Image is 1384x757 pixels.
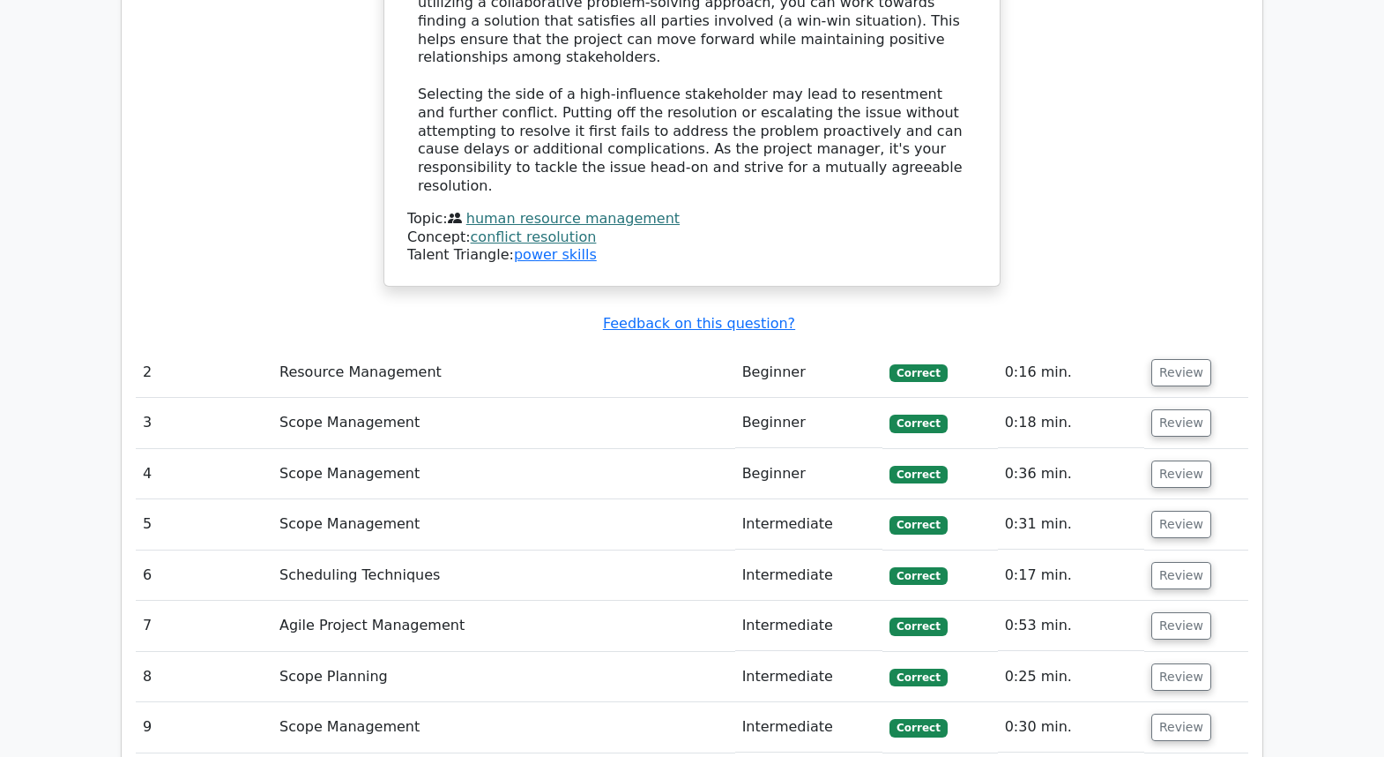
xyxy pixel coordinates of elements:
button: Review [1151,714,1211,741]
td: 0:31 min. [998,499,1144,550]
button: Review [1151,359,1211,386]
button: Review [1151,612,1211,640]
td: Beginner [735,449,883,499]
button: Review [1151,409,1211,437]
span: Correct [889,669,947,686]
td: Beginner [735,348,883,398]
td: Scope Management [272,398,735,448]
span: Correct [889,516,947,534]
td: Scope Management [272,702,735,753]
button: Review [1151,663,1211,691]
td: 2 [136,348,272,398]
a: human resource management [466,210,680,227]
td: 9 [136,702,272,753]
td: 0:16 min. [998,348,1144,398]
td: Scope Management [272,499,735,550]
div: Talent Triangle: [407,210,977,265]
td: 0:18 min. [998,398,1144,448]
td: Scheduling Techniques [272,551,735,601]
td: Intermediate [735,601,883,651]
td: 4 [136,449,272,499]
td: Intermediate [735,499,883,550]
span: Correct [889,719,947,737]
div: Concept: [407,229,977,247]
td: Agile Project Management [272,601,735,651]
div: Topic: [407,210,977,229]
td: 8 [136,652,272,702]
span: Correct [889,567,947,585]
span: Correct [889,466,947,483]
td: Scope Planning [272,652,735,702]
span: Correct [889,415,947,432]
td: Intermediate [735,551,883,601]
span: Correct [889,364,947,382]
td: 0:30 min. [998,702,1144,753]
td: 0:53 min. [998,601,1144,651]
td: Intermediate [735,652,883,702]
td: 0:25 min. [998,652,1144,702]
a: power skills [514,246,597,263]
a: Feedback on this question? [603,315,795,332]
td: 5 [136,499,272,550]
td: Scope Management [272,449,735,499]
span: Correct [889,618,947,635]
button: Review [1151,461,1211,488]
td: Beginner [735,398,883,448]
td: Resource Management [272,348,735,398]
td: 0:36 min. [998,449,1144,499]
td: 7 [136,601,272,651]
button: Review [1151,562,1211,589]
td: 3 [136,398,272,448]
td: 0:17 min. [998,551,1144,601]
td: Intermediate [735,702,883,753]
button: Review [1151,511,1211,538]
a: conflict resolution [471,229,597,245]
td: 6 [136,551,272,601]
